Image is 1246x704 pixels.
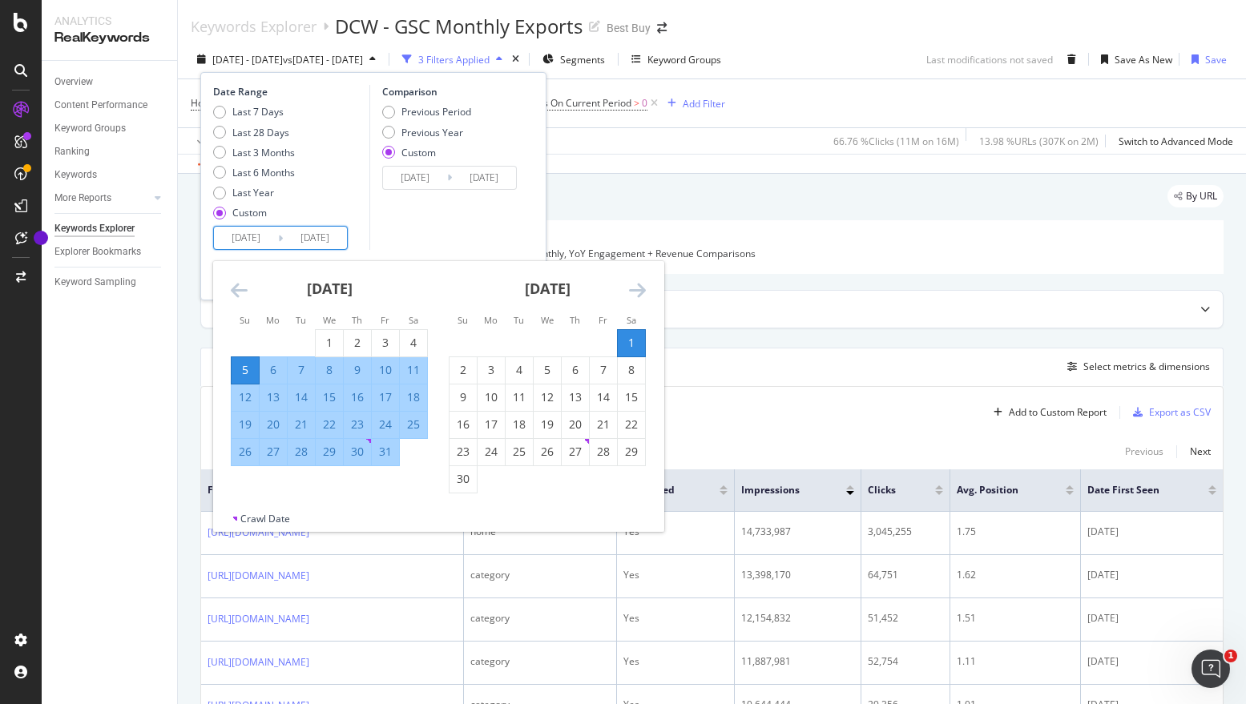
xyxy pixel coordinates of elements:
[54,74,166,91] a: Overview
[54,274,166,291] a: Keyword Sampling
[54,29,164,47] div: RealKeywords
[208,525,309,541] a: [URL][DOMAIN_NAME]
[484,314,498,326] small: Mo
[1186,191,1217,201] span: By URL
[1087,568,1216,582] div: [DATE]
[506,356,534,384] td: Choose Tuesday, June 4, 2024 as your check-in date. It’s available.
[400,416,427,432] div: 25
[232,356,260,384] td: Selected as start date. Sunday, May 5, 2024
[213,166,295,179] div: Last 6 Months
[54,243,166,260] a: Explorer Bookmarks
[458,314,468,326] small: Su
[534,416,561,432] div: 19
[979,135,1099,148] div: 13.98 % URLs ( 307K on 2M )
[957,654,1074,669] div: 1.11
[352,314,362,326] small: Th
[232,389,259,405] div: 12
[260,384,288,411] td: Selected. Monday, May 13, 2024
[1087,654,1216,669] div: [DATE]
[372,444,399,460] div: 31
[54,97,147,114] div: Content Performance
[316,362,343,378] div: 8
[741,483,822,497] span: Impressions
[1224,650,1237,662] span: 1
[344,411,372,438] td: Selected. Thursday, May 23, 2024
[213,85,365,99] div: Date Range
[260,416,287,432] div: 20
[54,74,93,91] div: Overview
[957,568,1074,582] div: 1.62
[957,483,1042,497] span: Avg. Position
[316,416,343,432] div: 22
[450,362,477,378] div: 2
[54,97,166,114] a: Content Performance
[323,314,336,326] small: We
[372,411,400,438] td: Selected. Friday, May 24, 2024
[1009,408,1107,417] div: Add to Custom Report
[409,314,418,326] small: Sa
[926,53,1053,66] div: Last modifications not saved
[213,261,663,512] div: Calendar
[1083,360,1210,373] div: Select metrics & dimensions
[316,329,344,356] td: Choose Wednesday, May 1, 2024 as your check-in date. It’s available.
[54,243,141,260] div: Explorer Bookmarks
[657,22,667,34] div: arrow-right-arrow-left
[618,416,645,432] div: 22
[623,654,728,669] div: Yes
[1185,46,1227,72] button: Save
[54,143,166,160] a: Ranking
[450,416,477,432] div: 16
[54,220,166,237] a: Keywords Explorer
[240,512,290,525] div: Crawl Date
[381,314,389,326] small: Fr
[478,411,506,438] td: Choose Monday, June 17, 2024 as your check-in date. It’s available.
[534,356,562,384] td: Choose Wednesday, June 5, 2024 as your check-in date. It’s available.
[296,314,306,326] small: Tu
[307,279,353,298] strong: [DATE]
[344,384,372,411] td: Selected. Thursday, May 16, 2024
[1190,445,1211,458] div: Next
[562,389,589,405] div: 13
[400,411,428,438] td: Selected. Saturday, May 25, 2024
[506,411,534,438] td: Choose Tuesday, June 18, 2024 as your check-in date. It’s available.
[208,568,309,584] a: [URL][DOMAIN_NAME]
[240,314,250,326] small: Su
[1087,483,1184,497] span: Date First Seen
[34,231,48,245] div: Tooltip anchor
[400,389,427,405] div: 18
[316,438,344,465] td: Selected. Wednesday, May 29, 2024
[382,126,471,139] div: Previous Year
[478,416,505,432] div: 17
[401,105,471,119] div: Previous Period
[344,416,371,432] div: 23
[191,96,212,110] span: Host
[344,438,372,465] td: Selected. Thursday, May 30, 2024
[534,384,562,411] td: Choose Wednesday, June 12, 2024 as your check-in date. It’s available.
[618,411,646,438] td: Choose Saturday, June 22, 2024 as your check-in date. It’s available.
[400,356,428,384] td: Selected. Saturday, May 11, 2024
[534,438,562,465] td: Choose Wednesday, June 26, 2024 as your check-in date. It’s available.
[1205,53,1227,66] div: Save
[232,362,259,378] div: 5
[868,654,944,669] div: 52,754
[213,247,1211,260] div: Report base for the GSC Data to be synthesized w/the CJA Data for the Monthly, YoY Engagement + R...
[260,362,287,378] div: 6
[452,167,516,189] input: End Date
[741,654,854,669] div: 11,887,981
[1061,357,1210,376] button: Select metrics & dimensions
[599,314,607,326] small: Fr
[54,190,150,207] a: More Reports
[288,444,315,460] div: 28
[288,356,316,384] td: Selected. Tuesday, May 7, 2024
[54,167,97,183] div: Keywords
[232,411,260,438] td: Selected. Sunday, May 19, 2024
[661,94,725,113] button: Add Filter
[232,146,295,159] div: Last 3 Months
[372,416,399,432] div: 24
[590,444,617,460] div: 28
[506,444,533,460] div: 25
[478,362,505,378] div: 3
[494,96,631,110] span: Impressions On Current Period
[54,220,135,237] div: Keywords Explorer
[450,384,478,411] td: Choose Sunday, June 9, 2024 as your check-in date. It’s available.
